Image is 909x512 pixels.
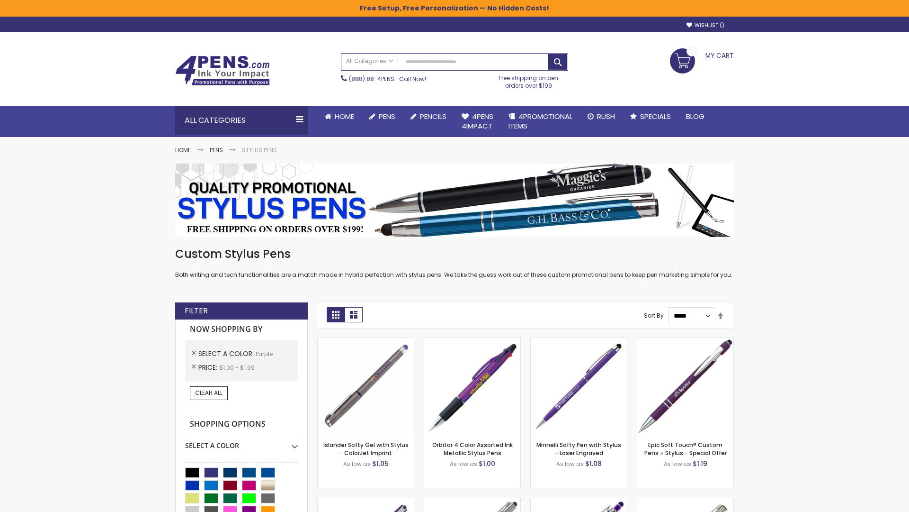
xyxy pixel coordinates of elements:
[318,498,414,506] a: Avendale Velvet Touch Stylus Gel Pen-Purple
[432,441,513,457] a: Orbitor 4 Color Assorted Ink Metallic Stylus Pens
[317,106,362,127] a: Home
[489,71,569,90] div: Free shipping on pen orders over $199
[318,338,414,346] a: Islander Softy Gel with Stylus - ColorJet Imprint-Purple
[256,350,273,358] span: Purple
[379,111,395,121] span: Pens
[686,22,724,29] a: Wishlist
[585,459,602,468] span: $1.08
[450,460,477,468] span: As low as
[424,338,520,434] img: Orbitor 4 Color Assorted Ink Metallic Stylus Pens-Purple
[175,55,270,86] img: 4Pens Custom Pens and Promotional Products
[420,111,446,121] span: Pencils
[175,247,734,279] div: Both writing and tech functionalities are a match made in hybrid perfection with stylus pens. We ...
[341,54,398,69] a: All Categories
[323,441,409,457] a: Islander Softy Gel with Stylus - ColorJet Imprint
[185,320,298,339] strong: Now Shopping by
[175,164,734,237] img: Stylus Pens
[343,460,371,468] span: As low as
[346,57,393,65] span: All Categories
[242,146,277,154] strong: Stylus Pens
[501,106,580,137] a: 4PROMOTIONALITEMS
[362,106,403,127] a: Pens
[623,106,678,127] a: Specials
[198,363,219,372] span: Price
[219,364,255,372] span: $1.00 - $1.99
[531,498,627,506] a: Phoenix Softy with Stylus Pen - Laser-Purple
[644,311,664,320] label: Sort By
[198,349,256,358] span: Select A Color
[644,441,727,457] a: Epic Soft Touch® Custom Pens + Stylus - Special Offer
[175,106,308,135] div: All Categories
[479,459,495,468] span: $1.00
[318,338,414,434] img: Islander Softy Gel with Stylus - ColorJet Imprint-Purple
[349,75,426,83] span: - Call Now!
[531,338,627,434] img: Minnelli Softy Pen with Stylus - Laser Engraved-Purple
[372,459,389,468] span: $1.05
[185,414,298,435] strong: Shopping Options
[597,111,615,121] span: Rush
[637,338,733,434] img: 4P-MS8B-Purple
[327,307,345,322] strong: Grid
[462,111,493,131] span: 4Pens 4impact
[637,498,733,506] a: Tres-Chic Touch Pen - Standard Laser-Purple
[175,247,734,262] h1: Custom Stylus Pens
[637,338,733,346] a: 4P-MS8B-Purple
[454,106,501,137] a: 4Pens4impact
[664,460,691,468] span: As low as
[335,111,354,121] span: Home
[556,460,584,468] span: As low as
[424,498,520,506] a: Tres-Chic with Stylus Metal Pen - Standard Laser-Purple
[678,106,712,127] a: Blog
[190,386,228,400] a: Clear All
[349,75,394,83] a: (888) 88-4PENS
[403,106,454,127] a: Pencils
[508,111,572,131] span: 4PROMOTIONAL ITEMS
[536,441,621,457] a: Minnelli Softy Pen with Stylus - Laser Engraved
[210,146,223,154] a: Pens
[686,111,704,121] span: Blog
[531,338,627,346] a: Minnelli Softy Pen with Stylus - Laser Engraved-Purple
[185,306,208,316] strong: Filter
[580,106,623,127] a: Rush
[195,389,223,397] span: Clear All
[175,146,191,154] a: Home
[693,459,707,468] span: $1.19
[640,111,671,121] span: Specials
[424,338,520,346] a: Orbitor 4 Color Assorted Ink Metallic Stylus Pens-Purple
[185,434,298,450] div: Select A Color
